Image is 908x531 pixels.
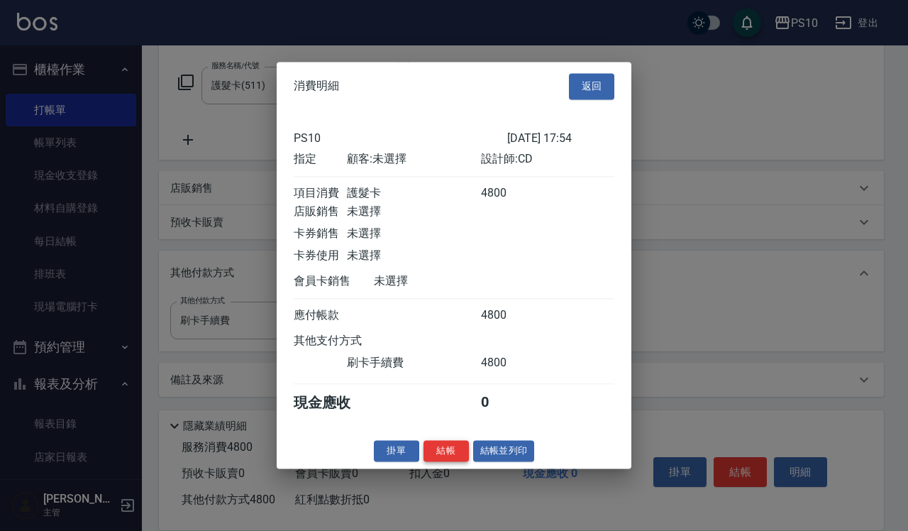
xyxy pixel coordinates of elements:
div: 刷卡手續費 [347,356,480,371]
div: 其他支付方式 [294,334,401,349]
div: [DATE] 17:54 [507,131,614,145]
div: 店販銷售 [294,204,347,219]
div: 指定 [294,152,347,167]
div: 未選擇 [347,204,480,219]
div: 顧客: 未選擇 [347,152,480,167]
div: 護髮卡 [347,186,480,201]
div: 應付帳款 [294,308,347,323]
div: 設計師: CD [481,152,614,167]
div: 未選擇 [374,274,507,289]
button: 結帳並列印 [473,440,535,462]
div: 4800 [481,308,534,323]
div: 會員卡銷售 [294,274,374,289]
div: 未選擇 [347,226,480,241]
div: 0 [481,393,534,412]
div: 4800 [481,356,534,371]
div: 4800 [481,186,534,201]
div: 卡券使用 [294,248,347,263]
span: 消費明細 [294,80,339,94]
button: 掛單 [374,440,419,462]
button: 返回 [569,73,614,99]
div: PS10 [294,131,507,145]
button: 結帳 [423,440,469,462]
div: 卡券銷售 [294,226,347,241]
div: 項目消費 [294,186,347,201]
div: 未選擇 [347,248,480,263]
div: 現金應收 [294,393,374,412]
